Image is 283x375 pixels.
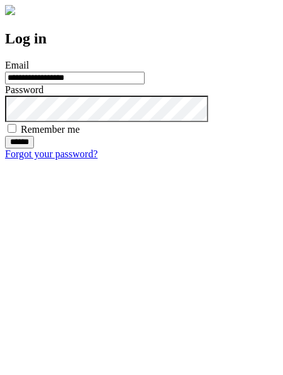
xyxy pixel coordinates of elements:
label: Email [5,60,29,70]
h2: Log in [5,30,278,47]
img: logo-4e3dc11c47720685a147b03b5a06dd966a58ff35d612b21f08c02c0306f2b779.png [5,5,15,15]
label: Remember me [21,124,80,135]
label: Password [5,84,43,95]
a: Forgot your password? [5,148,97,159]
